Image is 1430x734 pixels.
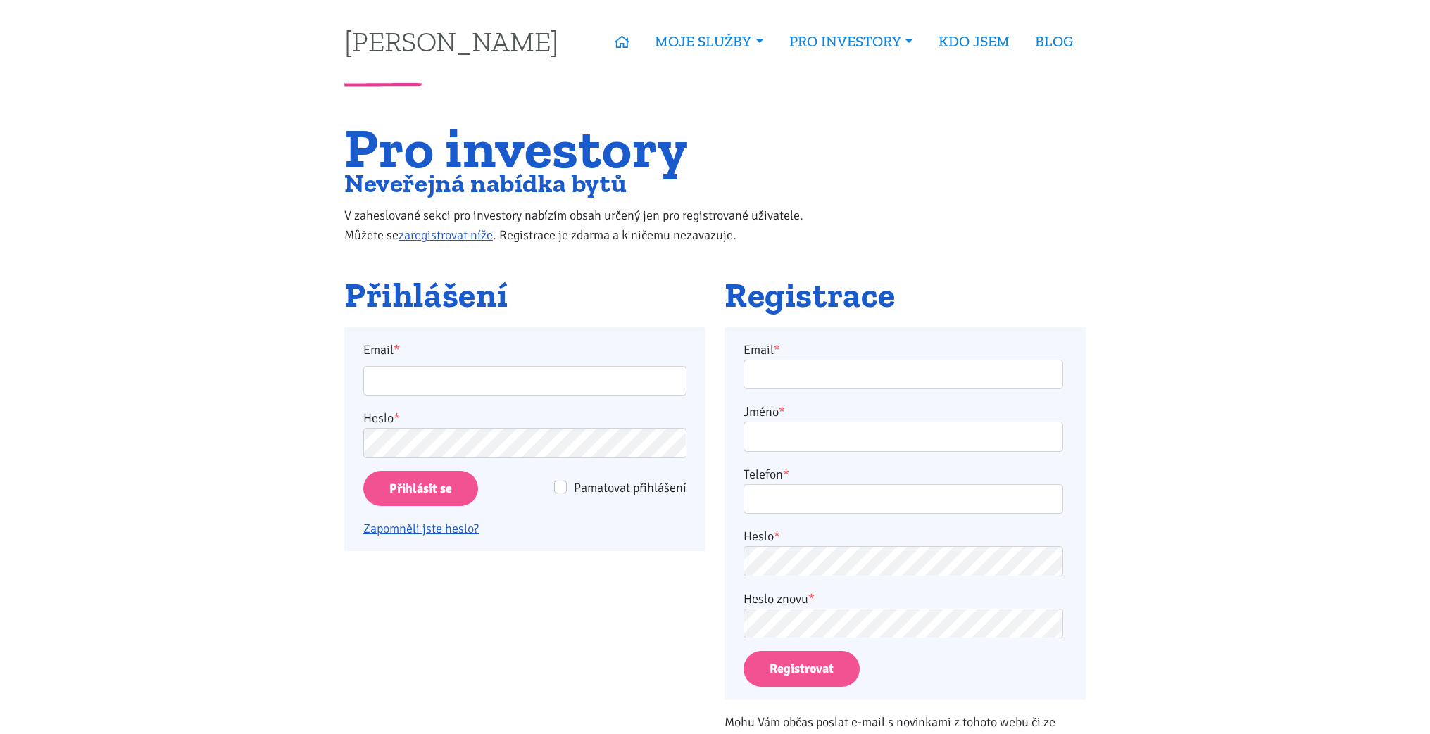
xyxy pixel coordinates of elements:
[363,408,400,428] label: Heslo
[779,404,785,419] abbr: required
[808,591,815,607] abbr: required
[744,464,789,484] label: Telefon
[783,467,789,482] abbr: required
[744,402,785,422] label: Jméno
[344,172,832,195] h2: Neveřejná nabídka bytů
[725,277,1086,315] h2: Registrace
[344,125,832,172] h1: Pro investory
[344,205,832,245] p: V zaheslované sekci pro investory nabízím obsah určený jen pro registrované uživatele. Můžete se ...
[777,25,926,58] a: PRO INVESTORY
[926,25,1022,58] a: KDO JSEM
[363,521,479,536] a: Zapomněli jste heslo?
[1022,25,1086,58] a: BLOG
[399,227,493,243] a: zaregistrovat níže
[744,526,780,546] label: Heslo
[744,589,815,609] label: Heslo znovu
[642,25,776,58] a: MOJE SLUŽBY
[774,529,780,544] abbr: required
[574,480,686,495] span: Pamatovat přihlášení
[344,27,558,55] a: [PERSON_NAME]
[744,340,780,360] label: Email
[363,471,478,507] input: Přihlásit se
[744,651,860,687] button: Registrovat
[354,340,696,360] label: Email
[344,277,705,315] h2: Přihlášení
[774,342,780,357] abbr: required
